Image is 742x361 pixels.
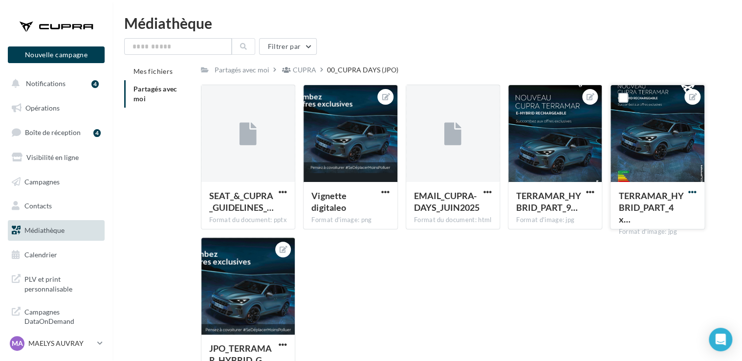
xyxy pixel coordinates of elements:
[6,122,107,143] a: Boîte de réception4
[215,65,269,75] div: Partagés avec moi
[327,65,398,75] div: 00_CUPRA DAYS (JPO)
[293,65,316,75] div: CUPRA
[6,196,107,216] a: Contacts
[709,328,732,351] div: Open Intercom Messenger
[24,226,65,234] span: Médiathèque
[6,269,107,297] a: PLV et print personnalisable
[618,227,696,236] div: Format d'image: jpg
[124,16,730,30] div: Médiathèque
[6,220,107,241] a: Médiathèque
[12,338,23,348] span: MA
[24,305,101,326] span: Campagnes DataOnDemand
[6,301,107,330] a: Campagnes DataOnDemand
[414,216,492,225] div: Format du document: html
[26,79,65,88] span: Notifications
[91,80,99,88] div: 4
[414,190,480,213] span: EMAIL_CUPRA-DAYS_JUIN2025
[133,67,173,75] span: Mes fichiers
[516,190,581,213] span: TERRAMAR_HYBRID_PART_9X16 copie
[6,245,107,265] a: Calendrier
[311,190,346,213] span: Vignette digitaleo
[259,38,317,55] button: Filtrer par
[25,104,60,112] span: Opérations
[516,216,594,225] div: Format d'image: jpg
[311,216,389,225] div: Format d'image: png
[6,73,103,94] button: Notifications 4
[209,216,287,225] div: Format du document: pptx
[26,153,79,161] span: Visibilité en ligne
[618,190,683,225] span: TERRAMAR_HYBRID_PART_4x5 copie
[209,190,274,213] span: SEAT_&_CUPRA_GUIDELINES_JPO_2025
[8,334,105,353] a: MA MAELYS AUVRAY
[28,338,93,348] p: MAELYS AUVRAY
[24,250,57,259] span: Calendrier
[25,128,81,136] span: Boîte de réception
[24,272,101,293] span: PLV et print personnalisable
[133,85,177,103] span: Partagés avec moi
[6,147,107,168] a: Visibilité en ligne
[6,172,107,192] a: Campagnes
[8,46,105,63] button: Nouvelle campagne
[24,202,52,210] span: Contacts
[24,177,60,185] span: Campagnes
[93,129,101,137] div: 4
[6,98,107,118] a: Opérations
